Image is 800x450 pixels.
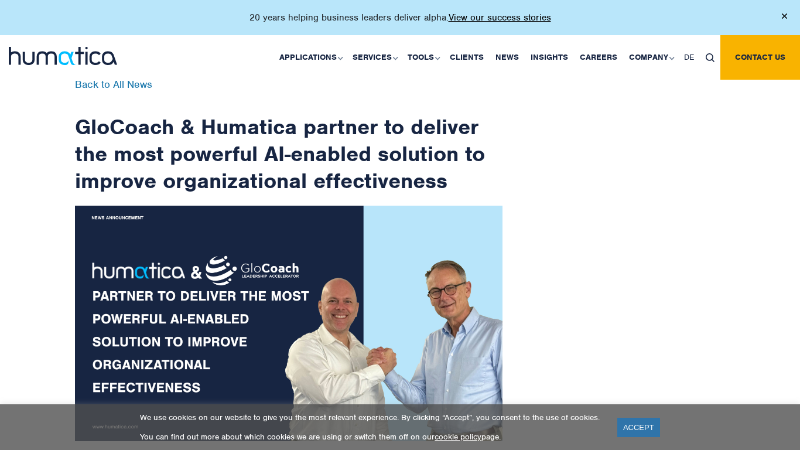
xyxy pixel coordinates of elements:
[617,418,660,437] a: ACCEPT
[273,35,347,80] a: Applications
[9,47,117,65] img: logo
[490,35,525,80] a: News
[435,432,481,442] a: cookie policy
[720,35,800,80] a: Contact us
[706,53,714,62] img: search_icon
[623,35,678,80] a: Company
[402,35,444,80] a: Tools
[525,35,574,80] a: Insights
[249,12,551,23] p: 20 years helping business leaders deliver alpha.
[678,35,700,80] a: DE
[347,35,402,80] a: Services
[449,12,551,23] a: View our success stories
[444,35,490,80] a: Clients
[75,206,502,441] img: ndetails
[75,78,152,91] a: Back to All News
[75,80,502,194] h1: GloCoach & Humatica partner to deliver the most powerful AI-enabled solution to improve organizat...
[574,35,623,80] a: Careers
[684,52,694,62] span: DE
[140,412,603,422] p: We use cookies on our website to give you the most relevant experience. By clicking “Accept”, you...
[140,432,603,442] p: You can find out more about which cookies we are using or switch them off on our page.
